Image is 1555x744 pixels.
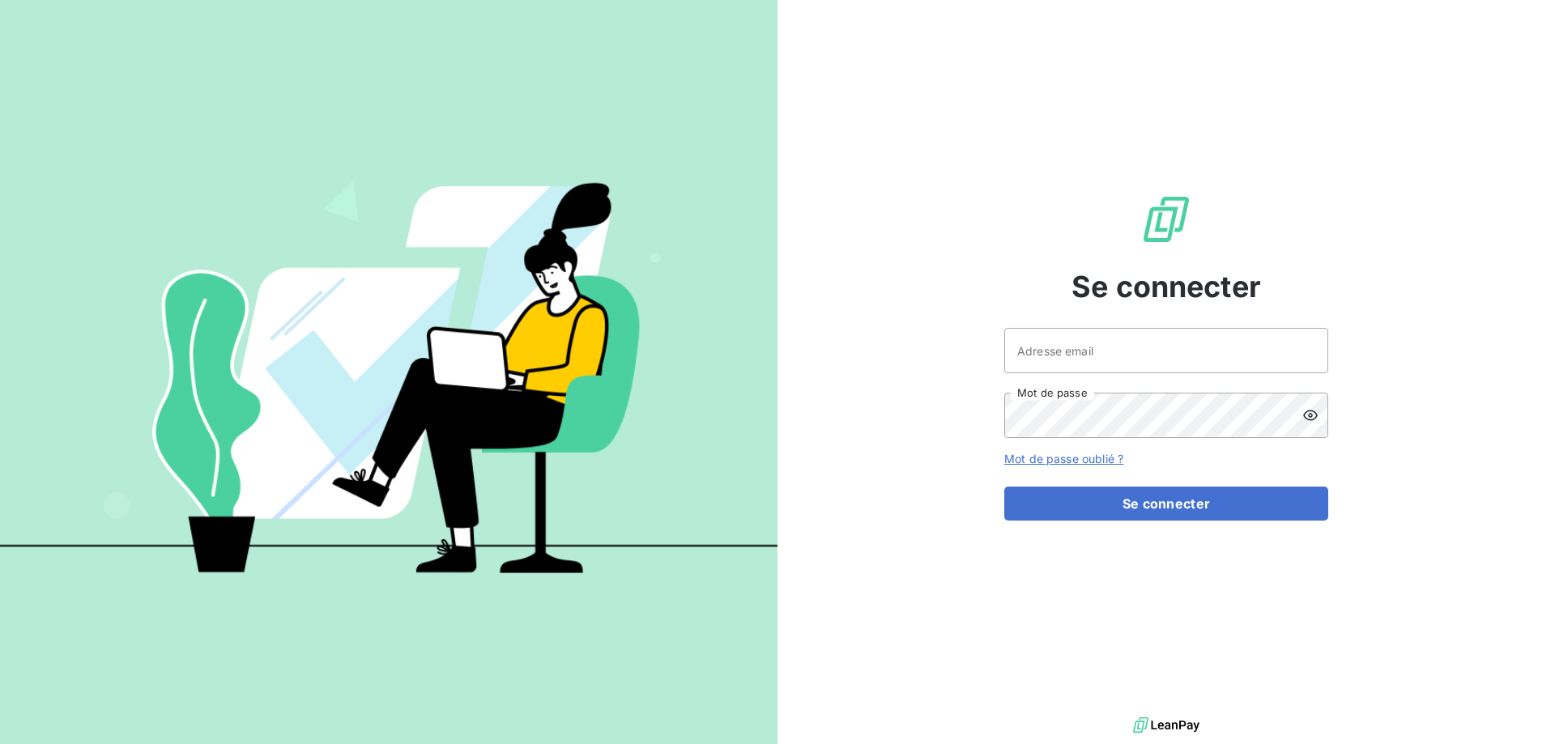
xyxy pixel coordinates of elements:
[1004,452,1123,466] a: Mot de passe oublié ?
[1004,487,1328,521] button: Se connecter
[1071,265,1261,308] span: Se connecter
[1004,328,1328,373] input: placeholder
[1140,193,1192,245] img: Logo LeanPay
[1133,713,1199,738] img: logo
